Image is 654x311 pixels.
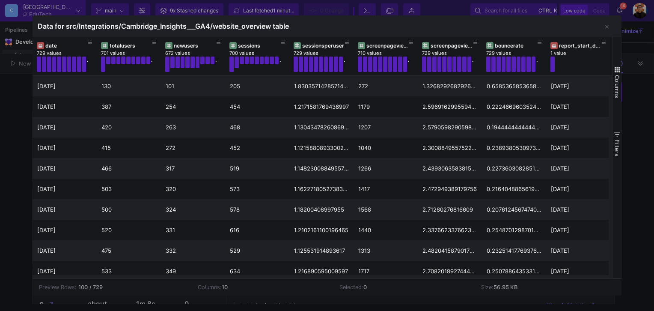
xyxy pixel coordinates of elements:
[230,138,285,158] div: 452
[358,158,413,179] div: 1266
[358,241,413,261] div: 1313
[422,200,477,220] div: 2.71280276816609
[166,117,220,138] div: 263
[294,241,349,261] div: 1.125531914893617
[487,158,541,179] div: 0.22736030828516376
[238,42,280,49] div: sessions
[551,97,606,117] div: [DATE]
[551,158,606,179] div: [DATE]
[37,220,92,240] div: [DATE]
[614,75,621,98] span: Columns
[358,50,422,57] div: 710 values
[165,50,229,57] div: 672 values
[294,220,349,240] div: 1.2102161100196465
[408,57,409,72] div: .
[487,138,541,158] div: 0.23893805309734514
[230,97,285,117] div: 454
[294,138,349,158] div: 1.1215880893300247
[559,42,601,49] div: report_start_date
[151,57,152,72] div: .
[229,50,294,57] div: 700 values
[230,117,285,138] div: 468
[230,158,285,179] div: 519
[294,117,349,138] div: 1.1304347826086956
[101,97,156,117] div: 387
[39,283,77,291] div: Preview Rows:
[38,22,289,30] div: Data for src/Integrations/Cambridge_Insights___GA4/website_overview table
[487,179,541,199] div: 0.2164048865619546
[422,241,477,261] div: 2.4820415879017013
[536,57,538,72] div: .
[486,50,550,57] div: 729 values
[475,279,616,296] td: Size:
[230,261,285,281] div: 634
[230,179,285,199] div: 573
[422,158,477,179] div: 2.439306358381503
[230,241,285,261] div: 529
[333,279,475,296] td: Selected:
[358,220,413,240] div: 1440
[45,42,88,49] div: date
[101,241,156,261] div: 475
[551,220,606,240] div: [DATE]
[294,200,349,220] div: 1.18200408997955
[294,97,349,117] div: 1.2171581769436997
[101,138,156,158] div: 415
[174,42,216,49] div: newusers
[166,158,220,179] div: 317
[551,200,606,220] div: [DATE]
[37,76,92,96] div: [DATE]
[551,138,606,158] div: [DATE]
[551,179,606,199] div: [DATE]
[37,179,92,199] div: [DATE]
[110,42,152,49] div: totalusers
[550,50,615,57] div: 1 value
[422,97,477,117] div: 2.5969162995594712
[363,284,367,290] b: 0
[215,57,217,72] div: .
[101,50,165,57] div: 701 values
[495,42,537,49] div: bouncerate
[294,50,358,57] div: 729 values
[431,42,473,49] div: screenpageviewspersession
[78,283,88,291] b: 100
[422,138,477,158] div: 2.3008849557522124
[422,50,486,57] div: 729 values
[294,179,349,199] div: 1.1622718052738337
[487,117,541,138] div: 0.19444444444444445
[87,57,88,72] div: .
[487,241,541,261] div: 0.23251417769376181
[294,76,349,96] div: 1.8303571428571428
[101,200,156,220] div: 500
[422,261,477,281] div: 2.7082018927444795
[279,57,281,72] div: .
[493,284,517,290] b: 56.95 KB
[166,261,220,281] div: 349
[487,97,541,117] div: 0.22246696035242292
[366,42,409,49] div: screenpageviews
[614,140,621,156] span: Filters
[37,97,92,117] div: [DATE]
[166,179,220,199] div: 320
[230,76,285,96] div: 205
[358,76,413,96] div: 272
[294,261,349,281] div: 1.216890595009597
[472,57,473,72] div: .
[230,200,285,220] div: 578
[551,261,606,281] div: [DATE]
[37,158,92,179] div: [DATE]
[302,42,345,49] div: sessionsperuser
[551,117,606,138] div: [DATE]
[294,158,349,179] div: 1.1482300884955752
[487,261,541,281] div: 0.250788643533123
[166,76,220,96] div: 101
[358,117,413,138] div: 1207
[166,97,220,117] div: 254
[37,200,92,220] div: [DATE]
[358,261,413,281] div: 1717
[191,279,333,296] td: Columns:
[101,158,156,179] div: 466
[166,220,220,240] div: 331
[101,220,156,240] div: 520
[422,220,477,240] div: 2.3376623376623376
